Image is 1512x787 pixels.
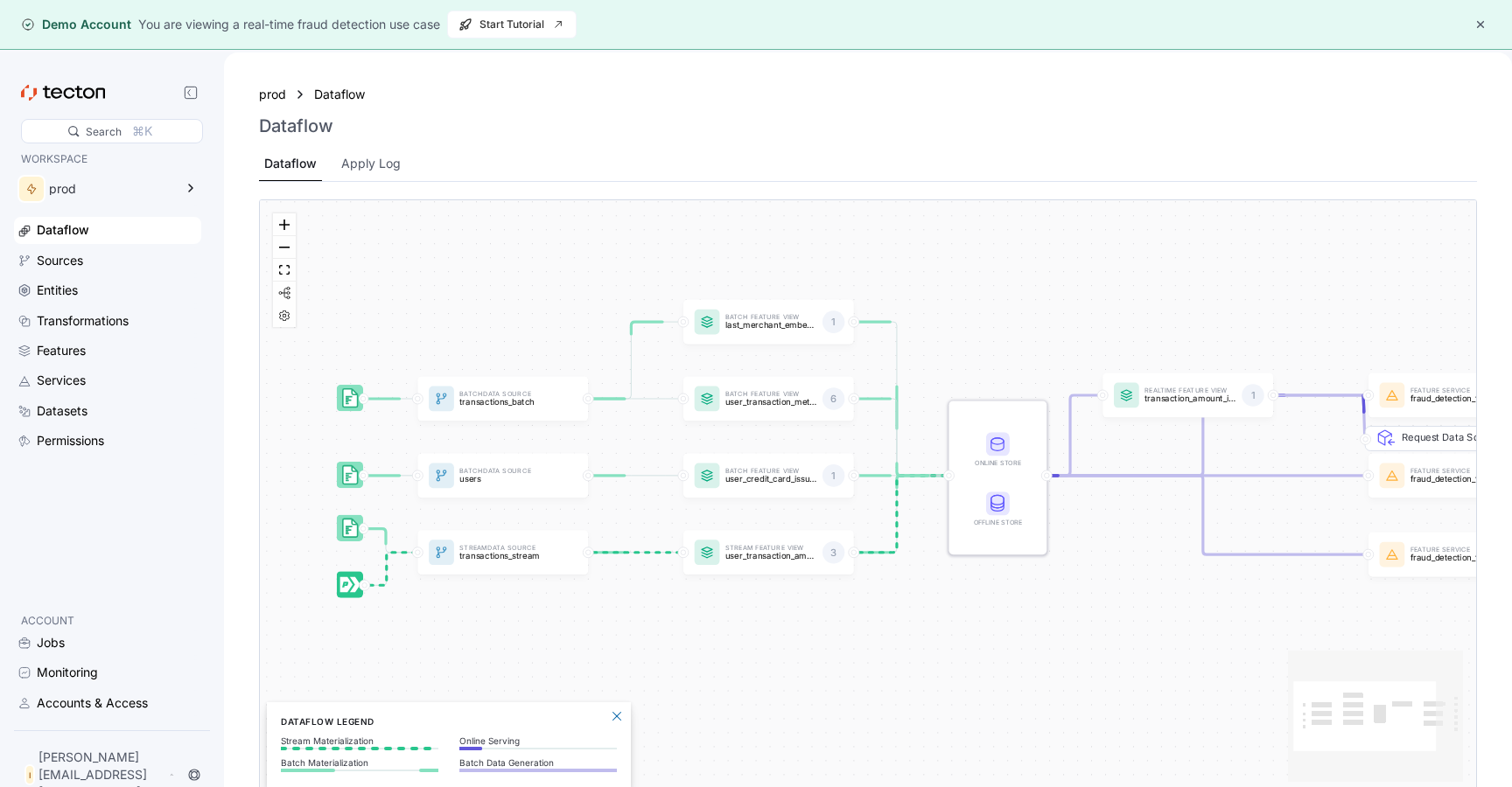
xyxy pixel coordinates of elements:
[683,454,854,498] a: Batch Feature Viewuser_credit_card_issuer1
[1242,385,1264,407] div: 1
[725,315,817,321] p: Batch Feature View
[14,428,201,454] a: Permissions
[1363,395,1365,439] g: Edge from REQ_featureService:fraud_detection_feature_service:v2 to featureService:fraud_detection...
[459,735,617,746] p: Online Serving
[969,457,1025,468] div: Online Store
[14,630,201,656] a: Jobs
[683,300,854,345] a: Batch Feature Viewlast_merchant_embedding1
[281,757,438,768] p: Batch Materialization
[1410,547,1502,554] p: Feature Service
[725,398,817,407] p: user_transaction_metrics
[37,431,104,450] div: Permissions
[459,551,551,561] p: transactions_stream
[49,183,173,195] div: prod
[14,338,201,364] a: Features
[459,398,551,407] p: transactions_batch
[459,474,551,484] p: users
[683,377,854,421] a: Batch Feature Viewuser_transaction_metrics6
[725,545,817,551] p: Stream Feature View
[341,154,401,173] div: Apply Log
[725,392,817,398] p: Batch Feature View
[21,150,194,168] p: WORKSPACE
[417,377,588,421] a: BatchData Sourcetransactions_batch
[21,119,203,143] div: Search⌘K
[822,388,845,411] div: 6
[458,11,565,38] span: Start Tutorial
[14,398,201,424] a: Datasets
[37,311,129,331] div: Transformations
[37,251,83,270] div: Sources
[14,367,201,393] a: Services
[259,115,333,136] h3: Dataflow
[37,341,86,360] div: Features
[1041,395,1099,476] g: Edge from STORE to featureView:transaction_amount_is_higher_than_average
[273,236,296,259] button: zoom out
[264,154,317,173] div: Dataflow
[358,529,415,553] g: Edge from dataSource:transactions_stream_batch_source to dataSource:transactions_stream
[259,85,286,104] a: prod
[37,401,87,421] div: Datasets
[683,531,854,575] a: Stream Feature Viewuser_transaction_amount_totals3
[459,757,617,768] p: Batch Data Generation
[21,16,131,33] div: Demo Account
[14,659,201,686] a: Monitoring
[822,311,845,334] div: 1
[606,706,627,727] button: Close Legend Panel
[14,247,201,274] a: Sources
[273,259,296,282] button: fit view
[459,392,551,398] p: Batch Data Source
[1041,395,1365,476] g: Edge from STORE to featureService:fraud_detection_feature_service:v2
[21,612,194,630] p: ACCOUNT
[725,469,817,475] p: Batch Feature View
[37,633,65,652] div: Jobs
[273,213,296,236] button: zoom in
[969,433,1025,469] div: Online Store
[14,217,201,243] a: Dataflow
[459,469,551,475] p: Batch Data Source
[459,545,551,551] p: Stream Data Source
[725,321,817,331] p: last_merchant_embedding
[359,553,414,586] g: Edge from dataSource:transactions_stream_stream_source to dataSource:transactions_stream
[14,277,201,303] a: Entities
[417,454,588,498] a: BatchData Sourceusers
[848,476,945,553] g: Edge from featureView:user_transaction_amount_totals to STORE
[822,541,845,564] div: 3
[583,322,680,399] g: Edge from dataSource:transactions_batch to featureView:last_merchant_embedding
[273,213,296,327] div: React Flow controls
[37,693,148,713] div: Accounts & Access
[848,322,945,476] g: Edge from featureView:last_merchant_embedding to STORE
[1102,373,1273,418] a: Realtime Feature Viewtransaction_amount_is_higher_than_average1
[1041,476,1365,554] g: Edge from STORE to featureService:fraud_detection_feature_service
[417,531,588,575] a: StreamData Sourcetransactions_stream
[725,551,817,561] p: user_transaction_amount_totals
[1410,554,1502,563] p: fraud_detection_feature_service
[14,308,201,334] a: Transformations
[848,399,945,476] g: Edge from featureView:user_transaction_metrics to STORE
[132,122,152,141] div: ⌘K
[281,714,617,728] h6: Dataflow Legend
[37,663,98,682] div: Monitoring
[86,123,122,140] div: Search
[138,15,440,34] div: You are viewing a real-time fraud detection use case
[969,517,1025,527] div: Offline Store
[447,10,577,38] button: Start Tutorial
[725,474,817,484] p: user_credit_card_issuer
[37,371,86,390] div: Services
[37,281,78,300] div: Entities
[1144,388,1236,394] p: Realtime Feature View
[314,85,375,104] div: Dataflow
[969,492,1025,528] div: Offline Store
[1144,394,1236,404] p: transaction_amount_is_higher_than_average
[281,735,438,746] p: Stream Materialization
[37,220,89,240] div: Dataflow
[14,690,201,716] a: Accounts & Access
